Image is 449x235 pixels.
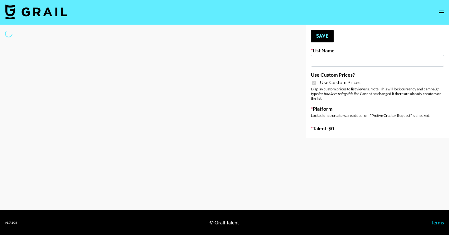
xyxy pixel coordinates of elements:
div: © Grail Talent [210,219,239,226]
div: Display custom prices to list viewers. Note: This will lock currency and campaign type . Cannot b... [311,87,444,101]
span: Use Custom Prices [320,79,360,85]
label: Use Custom Prices? [311,72,444,78]
a: Terms [431,219,444,225]
div: Locked once creators are added, or if "Active Creator Request" is checked. [311,113,444,118]
label: Talent - $ 0 [311,125,444,132]
label: List Name [311,47,444,54]
button: open drawer [435,6,448,19]
img: Grail Talent [5,4,67,19]
button: Save [311,30,334,42]
div: v 1.7.106 [5,221,17,225]
em: for bookers using this list [318,91,358,96]
label: Platform [311,106,444,112]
